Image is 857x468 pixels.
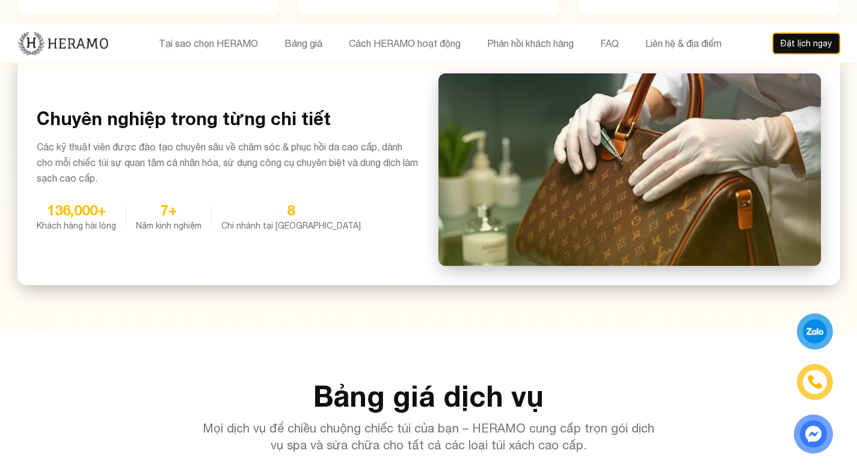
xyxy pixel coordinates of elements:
div: Khách hàng hài lòng [37,220,116,232]
button: Liên hệ & địa điểm [642,35,725,51]
div: 8 [221,200,361,220]
p: Mọi dịch vụ để chiều chuộng chiếc túi của bạn – HERAMO cung cấp trọn gói dịch vụ spa và sửa chữa ... [198,420,660,454]
p: Các kỹ thuật viên được đào tạo chuyên sâu về chăm sóc & phục hồi da cao cấp, dành cho mỗi chiếc t... [37,139,419,186]
button: Đặt lịch ngay [772,32,840,54]
div: 136,000+ [37,200,116,220]
button: Tại sao chọn HERAMO [155,35,262,51]
div: 7+ [136,200,201,220]
img: new-logo.3f60348b.png [17,31,109,56]
h2: Bảng giá dịch vụ [17,381,840,410]
button: Phản hồi khách hàng [484,35,577,51]
button: FAQ [597,35,622,51]
div: Chi nhánh tại [GEOGRAPHIC_DATA] [221,220,361,232]
img: phone-icon [806,373,823,391]
button: Bảng giá [281,35,326,51]
button: Cách HERAMO hoạt động [345,35,464,51]
a: phone-icon [797,365,833,400]
div: Năm kinh nghiệm [136,220,201,232]
h3: Chuyên nghiệp trong từng chi tiết [37,108,419,129]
